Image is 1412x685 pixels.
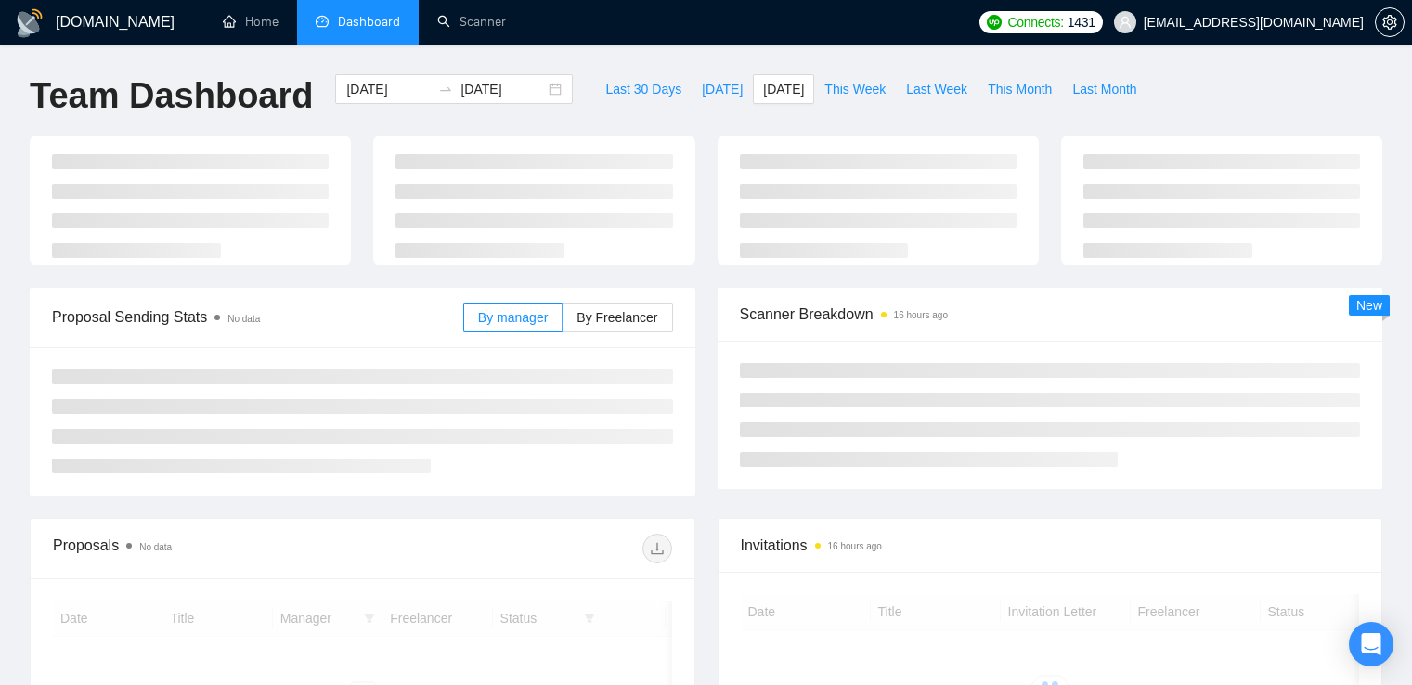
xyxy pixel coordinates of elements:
span: Proposal Sending Stats [52,305,463,329]
div: Proposals [53,534,362,563]
time: 16 hours ago [828,541,882,551]
input: Start date [346,79,431,99]
span: user [1119,16,1132,29]
button: [DATE] [692,74,753,104]
input: End date [460,79,545,99]
span: to [438,82,453,97]
span: By manager [478,310,548,325]
img: logo [15,8,45,38]
span: Scanner Breakdown [740,303,1361,326]
span: Connects: [1007,12,1063,32]
span: New [1356,298,1382,313]
span: This Month [988,79,1052,99]
span: By Freelancer [576,310,657,325]
img: upwork-logo.png [987,15,1002,30]
time: 16 hours ago [894,310,948,320]
button: [DATE] [753,74,814,104]
button: Last Month [1062,74,1146,104]
span: Dashboard [338,14,400,30]
span: [DATE] [702,79,743,99]
button: This Month [978,74,1062,104]
div: Open Intercom Messenger [1349,622,1393,666]
span: Last Week [906,79,967,99]
a: setting [1375,15,1405,30]
span: This Week [824,79,886,99]
span: setting [1376,15,1404,30]
span: swap-right [438,82,453,97]
span: Last 30 Days [605,79,681,99]
button: Last Week [896,74,978,104]
span: No data [227,314,260,324]
a: homeHome [223,14,279,30]
span: dashboard [316,15,329,28]
span: 1431 [1068,12,1095,32]
button: setting [1375,7,1405,37]
span: No data [139,542,172,552]
span: [DATE] [763,79,804,99]
h1: Team Dashboard [30,74,313,118]
button: This Week [814,74,896,104]
span: Last Month [1072,79,1136,99]
span: Invitations [741,534,1360,557]
button: Last 30 Days [595,74,692,104]
a: searchScanner [437,14,506,30]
